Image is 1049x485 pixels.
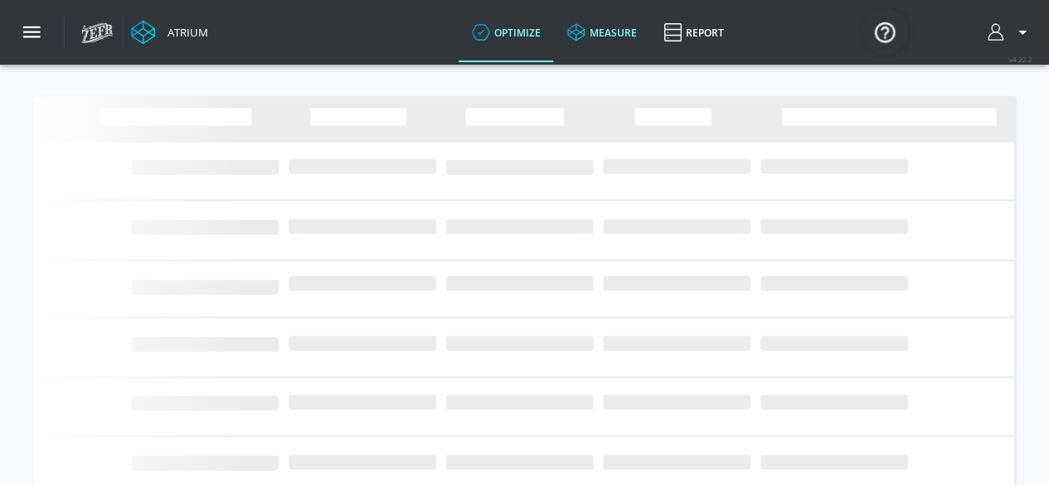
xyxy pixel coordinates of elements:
div: Atrium [161,25,208,40]
a: optimize [459,2,554,62]
a: Atrium [131,20,208,45]
button: Open Resource Center [862,8,908,55]
span: v 4.22.2 [1009,55,1032,64]
a: measure [554,2,650,62]
a: Report [650,2,737,62]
